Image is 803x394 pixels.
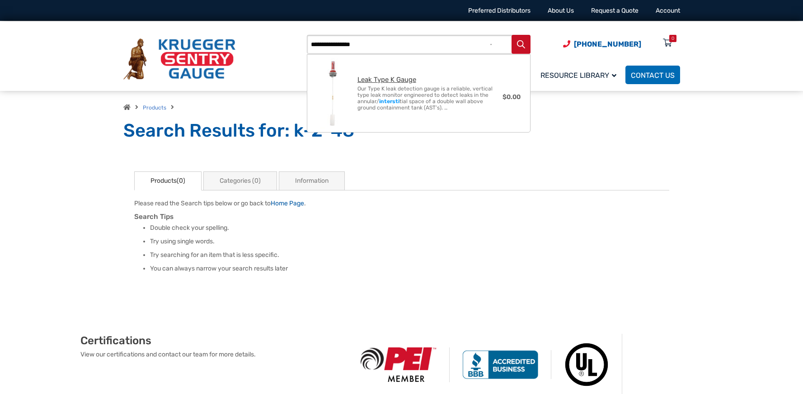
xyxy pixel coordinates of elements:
[80,334,348,347] h2: Certifications
[150,223,669,233] li: Double check your spelling.
[502,93,507,101] span: $
[540,71,616,80] span: Resource Library
[150,264,669,273] li: You can always narrow your search results later
[468,7,531,14] a: Preferred Distributors
[80,350,348,359] p: View our certifications and contact our team for more details.
[203,171,277,190] a: Categories (0)
[320,58,349,129] img: Leak Type K Gauge
[134,213,669,221] h3: Search Tips
[279,171,345,190] a: Information
[450,350,551,379] img: BBB
[625,66,680,84] a: Contact Us
[656,7,680,14] a: Account
[591,7,639,14] a: Request a Quote
[357,85,495,111] span: Our Type K leak detection gauge is a reliable, vertical type leak monitor engineered to detect le...
[512,35,531,54] button: Search
[535,64,625,85] a: Resource Library
[150,237,669,246] li: Try using single words.
[150,251,669,260] li: Try searching for an item that is less specific.
[574,40,641,48] span: [PHONE_NUMBER]
[563,38,641,50] a: Phone Number (920) 434-8860
[672,35,674,42] div: 0
[348,347,450,382] img: PEI Member
[379,98,399,104] strong: intersti
[143,104,166,111] a: Products
[271,199,304,207] a: Home Page
[548,7,574,14] a: About Us
[123,38,235,80] img: Krueger Sentry Gauge
[123,119,680,142] h1: Search Results for: k-2-48
[357,76,502,84] span: Leak Type K Gauge
[631,71,675,80] span: Contact Us
[307,55,530,132] a: Leak Type K GaugeLeak Type K GaugeOur Type K leak detection gauge is a reliable, vertical type le...
[134,199,669,208] p: Please read the Search tips below or go back to .
[502,93,521,101] bdi: 0.00
[134,171,202,190] a: Products(0)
